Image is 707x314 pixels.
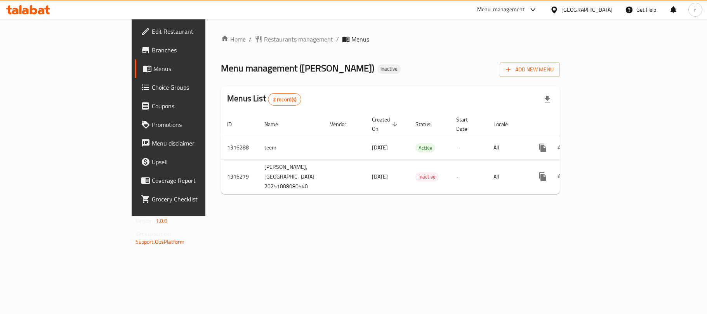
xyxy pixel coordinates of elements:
[694,5,696,14] span: r
[477,5,525,14] div: Menu-management
[506,65,554,75] span: Add New Menu
[415,143,435,153] div: Active
[533,139,552,157] button: more
[227,120,242,129] span: ID
[135,134,250,153] a: Menu disclaimer
[156,216,168,226] span: 1.0.0
[152,139,243,148] span: Menu disclaimer
[152,194,243,204] span: Grocery Checklist
[415,172,439,181] span: Inactive
[561,5,613,14] div: [GEOGRAPHIC_DATA]
[264,120,288,129] span: Name
[152,83,243,92] span: Choice Groups
[552,139,571,157] button: Change Status
[152,176,243,185] span: Coverage Report
[487,136,527,160] td: All
[135,216,155,226] span: Version:
[135,78,250,97] a: Choice Groups
[152,157,243,167] span: Upsell
[450,136,487,160] td: -
[135,97,250,115] a: Coupons
[336,35,339,44] li: /
[227,93,301,106] h2: Menus List
[330,120,356,129] span: Vendor
[221,113,614,194] table: enhanced table
[249,35,252,44] li: /
[152,27,243,36] span: Edit Restaurant
[135,229,171,239] span: Get support on:
[552,167,571,186] button: Change Status
[255,35,333,44] a: Restaurants management
[135,115,250,134] a: Promotions
[487,160,527,194] td: All
[153,64,243,73] span: Menus
[456,115,478,134] span: Start Date
[135,153,250,171] a: Upsell
[264,35,333,44] span: Restaurants management
[135,237,185,247] a: Support.OpsPlatform
[377,66,401,72] span: Inactive
[221,35,560,44] nav: breadcrumb
[268,96,301,103] span: 2 record(s)
[221,59,374,77] span: Menu management ( [PERSON_NAME] )
[538,90,557,109] div: Export file
[135,41,250,59] a: Branches
[135,171,250,190] a: Coverage Report
[351,35,369,44] span: Menus
[135,190,250,208] a: Grocery Checklist
[372,172,388,182] span: [DATE]
[372,115,400,134] span: Created On
[493,120,518,129] span: Locale
[135,22,250,41] a: Edit Restaurant
[152,120,243,129] span: Promotions
[268,93,302,106] div: Total records count
[152,45,243,55] span: Branches
[527,113,614,136] th: Actions
[377,64,401,74] div: Inactive
[500,62,560,77] button: Add New Menu
[450,160,487,194] td: -
[415,144,435,153] span: Active
[135,59,250,78] a: Menus
[415,120,441,129] span: Status
[258,136,324,160] td: teem
[533,167,552,186] button: more
[258,160,324,194] td: [PERSON_NAME],[GEOGRAPHIC_DATA] 20251008080540
[152,101,243,111] span: Coupons
[372,142,388,153] span: [DATE]
[415,172,439,182] div: Inactive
